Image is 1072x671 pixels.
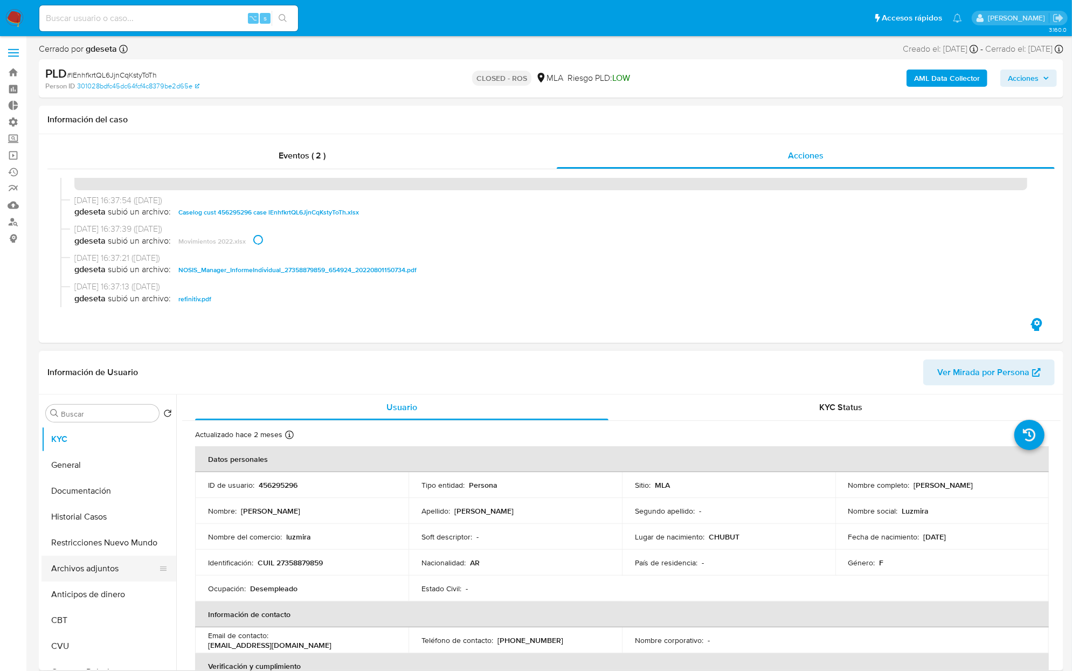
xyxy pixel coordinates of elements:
[702,558,704,568] p: -
[1000,70,1057,87] button: Acciones
[848,480,910,490] p: Nombre completo :
[42,452,176,478] button: General
[258,558,323,568] p: CUIL 27358879859
[1053,12,1064,24] a: Salir
[42,504,176,530] button: Historial Casos
[923,359,1055,385] button: Ver Mirada por Persona
[421,584,461,593] p: Estado Civil :
[39,11,298,25] input: Buscar usuario o caso...
[536,72,563,84] div: MLA
[699,506,701,516] p: -
[914,70,980,87] b: AML Data Collector
[39,43,117,55] span: Cerrado por
[848,558,875,568] p: Género :
[985,43,1063,55] div: Cerrado el: [DATE]
[47,114,1055,125] h1: Información del caso
[42,426,176,452] button: KYC
[286,532,311,542] p: luzmira
[848,532,919,542] p: Fecha de nacimiento :
[655,480,670,490] p: MLA
[988,13,1049,23] p: jessica.fukman@mercadolibre.com
[45,65,67,82] b: PLD
[497,635,563,645] p: [PHONE_NUMBER]
[902,506,929,516] p: Luzmira
[259,480,298,490] p: 456295296
[708,635,710,645] p: -
[264,13,267,23] span: s
[914,480,973,490] p: [PERSON_NAME]
[421,558,466,568] p: Nacionalidad :
[208,506,237,516] p: Nombre :
[42,556,168,582] button: Archivos adjuntos
[272,11,294,26] button: search-icon
[42,582,176,607] button: Anticipos de dinero
[568,72,630,84] span: Riesgo PLD:
[208,631,268,640] p: Email de contacto :
[42,530,176,556] button: Restricciones Nuevo Mundo
[953,13,962,23] a: Notificaciones
[1008,70,1039,87] span: Acciones
[472,71,531,86] p: CLOSED - ROS
[635,506,695,516] p: Segundo apellido :
[77,81,199,91] a: 301028bdfc45dc64fcf4c8379be2d65e
[163,409,172,421] button: Volver al orden por defecto
[47,367,138,378] h1: Información de Usuario
[208,558,253,568] p: Identificación :
[421,480,465,490] p: Tipo entidad :
[50,409,59,418] button: Buscar
[470,558,480,568] p: AR
[45,81,75,91] b: Person ID
[937,359,1029,385] span: Ver Mirada por Persona
[476,532,479,542] p: -
[980,43,983,55] span: -
[819,401,862,413] span: KYC Status
[195,446,1049,472] th: Datos personales
[195,601,1049,627] th: Información de contacto
[249,13,257,23] span: ⌥
[208,640,331,650] p: [EMAIL_ADDRESS][DOMAIN_NAME]
[421,532,472,542] p: Soft descriptor :
[907,70,987,87] button: AML Data Collector
[880,558,884,568] p: F
[42,478,176,504] button: Documentación
[84,43,117,55] b: gdeseta
[635,635,703,645] p: Nombre corporativo :
[61,409,155,419] input: Buscar
[421,506,450,516] p: Apellido :
[208,480,254,490] p: ID de usuario :
[67,70,157,80] span: # lEnhfkrtQL6JjnCqKstyToTh
[421,635,493,645] p: Teléfono de contacto :
[454,506,514,516] p: [PERSON_NAME]
[42,633,176,659] button: CVU
[848,506,898,516] p: Nombre social :
[635,532,704,542] p: Lugar de nacimiento :
[882,12,942,24] span: Accesos rápidos
[709,532,739,542] p: CHUBUT
[612,72,630,84] span: LOW
[250,584,298,593] p: Desempleado
[42,607,176,633] button: CBT
[788,149,824,162] span: Acciones
[386,401,417,413] span: Usuario
[208,584,246,593] p: Ocupación :
[241,506,300,516] p: [PERSON_NAME]
[195,430,282,440] p: Actualizado hace 2 meses
[635,558,697,568] p: País de residencia :
[208,532,282,542] p: Nombre del comercio :
[466,584,468,593] p: -
[635,480,651,490] p: Sitio :
[469,480,497,490] p: Persona
[279,149,326,162] span: Eventos ( 2 )
[903,43,978,55] div: Creado el: [DATE]
[924,532,946,542] p: [DATE]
